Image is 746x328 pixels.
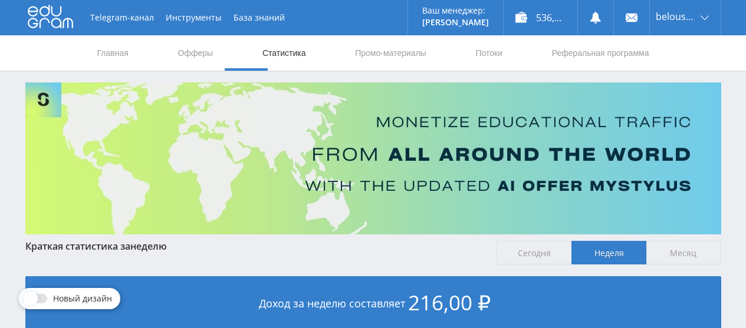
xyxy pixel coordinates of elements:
span: Сегодня [497,241,571,264]
a: Офферы [177,35,215,71]
span: Неделя [571,241,646,264]
p: Ваш менеджер: [422,6,489,15]
span: belousova1964 [656,12,697,21]
span: 216,00 ₽ [408,289,491,316]
a: Потоки [474,35,504,71]
span: неделю [130,240,167,253]
span: Месяц [646,241,721,264]
a: Промо-материалы [354,35,427,71]
p: [PERSON_NAME] [422,18,489,27]
a: Реферальная программа [551,35,650,71]
a: Главная [96,35,130,71]
div: Краткая статистика за [25,241,485,251]
a: Статистика [261,35,307,71]
span: Новый дизайн [53,294,112,303]
img: Banner [25,82,721,234]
